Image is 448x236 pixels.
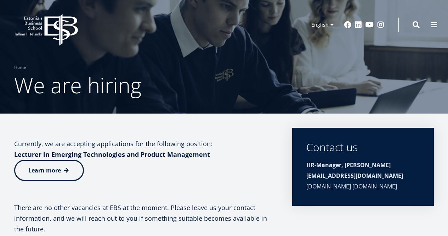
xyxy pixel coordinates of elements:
[14,160,84,181] a: Learn more
[28,166,61,174] span: Learn more
[365,21,374,28] a: Youtube
[344,21,351,28] a: Facebook
[14,150,210,159] strong: Lecturer in Emerging Technologies and Product Management
[14,71,141,100] span: We are hiring
[377,21,384,28] a: Instagram
[306,161,403,180] strong: HR-Manager, [PERSON_NAME][EMAIL_ADDRESS][DOMAIN_NAME]
[14,138,278,160] p: Currently, we are accepting applications for the following position:
[355,21,362,28] a: Linkedin
[14,64,26,71] a: Home
[306,160,420,192] div: [DOMAIN_NAME] [DOMAIN_NAME]
[14,202,278,234] p: There are no other vacancies at EBS at the moment. Please leave us your contact information, and ...
[306,142,420,153] div: Contact us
